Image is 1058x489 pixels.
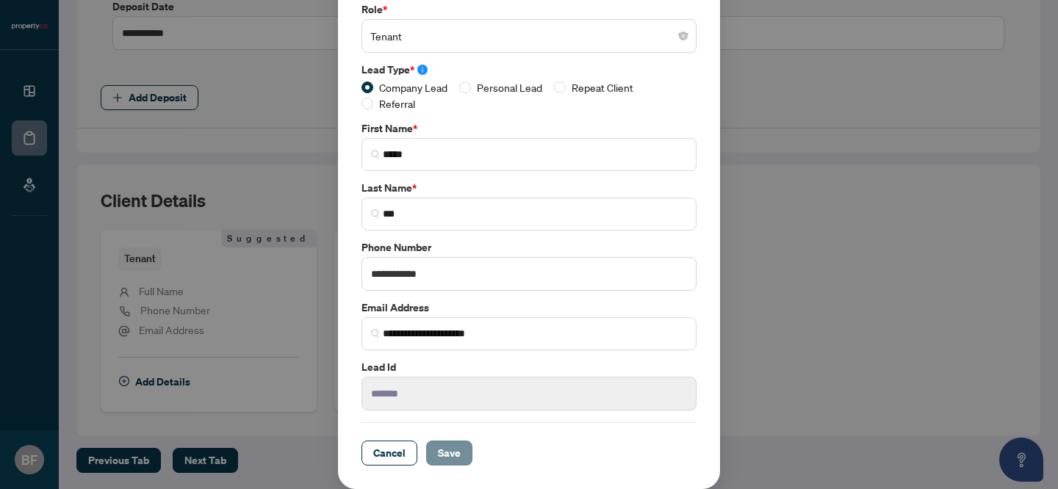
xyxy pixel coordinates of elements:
button: Save [426,441,472,466]
img: search_icon [371,150,380,159]
img: search_icon [371,209,380,218]
label: Role [361,1,697,18]
button: Cancel [361,441,417,466]
label: Email Address [361,300,697,316]
span: Company Lead [373,79,453,95]
span: Personal Lead [471,79,548,95]
img: search_icon [371,329,380,338]
span: Tenant [370,22,688,50]
label: Last Name [361,180,697,196]
span: close-circle [679,32,688,40]
span: Cancel [373,441,406,465]
span: Save [438,441,461,465]
label: Lead Type [361,62,697,78]
span: Referral [373,95,421,112]
label: First Name [361,120,697,137]
label: Lead Id [361,359,697,375]
span: Repeat Client [566,79,639,95]
label: Phone Number [361,239,697,256]
span: info-circle [417,65,428,75]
